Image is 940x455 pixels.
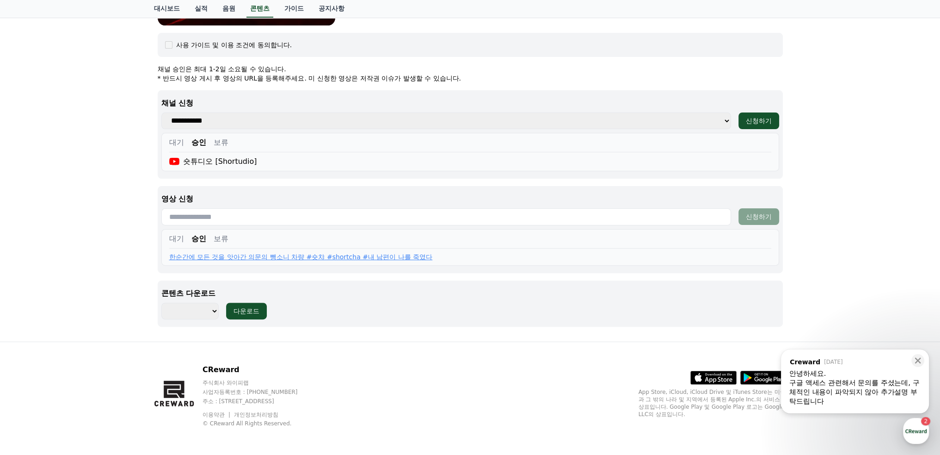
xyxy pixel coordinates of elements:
a: 한순간에 모든 것을 앗아간 의문의 뺑소니 차량 #숏챠 #shortcha #내 남편이 나를 죽였다 [169,252,433,262]
p: 주소 : [STREET_ADDRESS] [203,398,315,405]
a: 2대화 [61,293,119,317]
div: 다운로드 [233,306,259,316]
p: 주식회사 와이피랩 [203,379,315,386]
p: App Store, iCloud, iCloud Drive 및 iTunes Store는 미국과 그 밖의 나라 및 지역에서 등록된 Apple Inc.의 서비스 상표입니다. Goo... [639,388,786,418]
div: 신청하기 [746,212,772,221]
span: 홈 [29,307,35,315]
a: 개인정보처리방침 [234,411,278,418]
p: CReward [203,364,315,375]
p: 영상 신청 [161,193,779,205]
button: 대기 [169,233,184,244]
button: 신청하기 [738,112,779,129]
a: 홈 [3,293,61,317]
a: 설정 [119,293,178,317]
div: 신청하기 [746,116,772,125]
span: 대화 [85,308,96,315]
button: 승인 [191,137,206,148]
a: 이용약관 [203,411,232,418]
button: 신청하기 [738,208,779,225]
button: 보류 [214,137,228,148]
p: 사업자등록번호 : [PHONE_NUMBER] [203,388,315,396]
button: 보류 [214,233,228,244]
p: 콘텐츠 다운로드 [161,288,779,299]
p: 채널 신청 [161,98,779,109]
button: 다운로드 [226,303,267,319]
p: 채널 승인은 최대 1-2일 소요될 수 있습니다. [158,64,783,74]
div: 숏튜디오 [Shortudio] [169,156,257,167]
button: 승인 [191,233,206,244]
p: * 반드시 영상 게시 후 영상의 URL을 등록해주세요. 미 신청한 영상은 저작권 이슈가 발생할 수 있습니다. [158,74,783,83]
p: © CReward All Rights Reserved. [203,420,315,427]
button: 대기 [169,137,184,148]
span: 설정 [143,307,154,315]
span: 2 [94,293,97,300]
div: 사용 가이드 및 이용 조건에 동의합니다. [176,40,292,50]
